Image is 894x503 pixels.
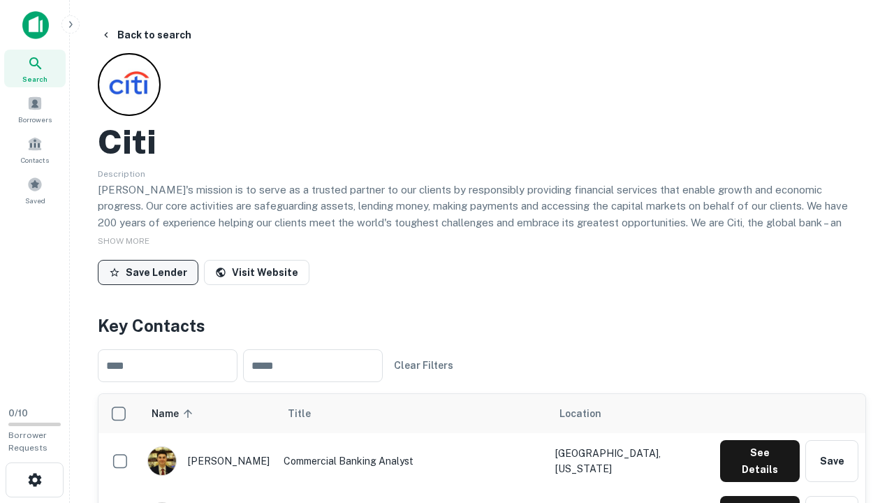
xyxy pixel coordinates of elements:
p: [PERSON_NAME]'s mission is to serve as a trusted partner to our clients by responsibly providing ... [98,182,866,264]
span: Borrowers [18,114,52,125]
th: Location [548,394,713,433]
span: 0 / 10 [8,408,28,418]
td: Commercial Banking Analyst [277,433,548,489]
span: Saved [25,195,45,206]
img: capitalize-icon.png [22,11,49,39]
h2: Citi [98,122,156,162]
span: Title [288,405,329,422]
img: 1753279374948 [148,447,176,475]
span: Location [559,405,601,422]
span: Borrower Requests [8,430,47,453]
button: Save [805,440,858,482]
span: Contacts [21,154,49,166]
button: Save Lender [98,260,198,285]
button: See Details [720,440,800,482]
th: Name [140,394,277,433]
span: SHOW MORE [98,236,149,246]
span: Name [152,405,197,422]
iframe: Chat Widget [824,391,894,458]
th: Title [277,394,548,433]
span: Search [22,73,47,85]
div: [PERSON_NAME] [147,446,270,476]
button: Back to search [95,22,197,48]
h4: Key Contacts [98,313,866,338]
button: Clear Filters [388,353,459,378]
a: Contacts [4,131,66,168]
td: [GEOGRAPHIC_DATA], [US_STATE] [548,433,713,489]
a: Search [4,50,66,87]
a: Visit Website [204,260,309,285]
a: Borrowers [4,90,66,128]
span: Description [98,169,145,179]
a: Saved [4,171,66,209]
